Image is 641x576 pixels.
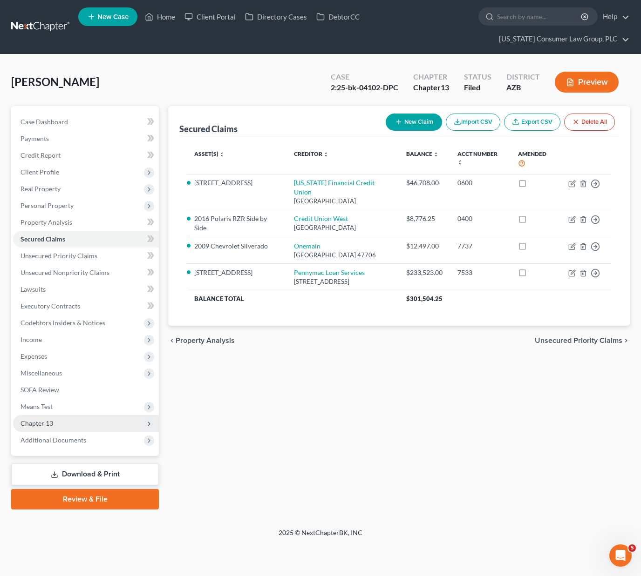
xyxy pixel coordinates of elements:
[413,82,449,93] div: Chapter
[457,241,503,251] div: 7737
[312,8,364,25] a: DebtorCC
[13,382,159,398] a: SOFA Review
[598,8,629,25] a: Help
[194,178,279,188] li: [STREET_ADDRESS]
[194,268,279,277] li: [STREET_ADDRESS]
[20,386,59,394] span: SOFA Review
[20,319,105,327] span: Codebtors Insiders & Notices
[457,150,498,165] a: Acct Number unfold_more
[535,337,630,344] button: Unsecured Priority Claims chevron_right
[457,178,503,188] div: 0600
[187,290,399,307] th: Balance Total
[331,72,398,82] div: Case
[494,31,629,47] a: [US_STATE] Consumer Law Group, PLC
[294,242,320,250] a: Onemain
[20,352,47,360] span: Expenses
[294,223,392,232] div: [GEOGRAPHIC_DATA]
[622,337,630,344] i: chevron_right
[506,72,540,82] div: District
[180,8,240,25] a: Client Portal
[628,544,636,552] span: 5
[406,214,443,223] div: $8,776.25
[13,264,159,281] a: Unsecured Nonpriority Claims
[20,402,53,410] span: Means Test
[294,277,392,286] div: [STREET_ADDRESS]
[168,337,176,344] i: chevron_left
[555,72,619,93] button: Preview
[20,201,74,209] span: Personal Property
[20,252,97,260] span: Unsecured Priority Claims
[20,218,72,226] span: Property Analysis
[240,8,312,25] a: Directory Cases
[13,147,159,164] a: Credit Report
[433,152,439,157] i: unfold_more
[20,419,53,427] span: Chapter 13
[331,82,398,93] div: 2:25-bk-04102-DPC
[20,369,62,377] span: Miscellaneous
[441,83,449,92] span: 13
[294,197,392,206] div: [GEOGRAPHIC_DATA]
[413,72,449,82] div: Chapter
[457,214,503,223] div: 0400
[406,268,443,277] div: $233,523.00
[13,130,159,147] a: Payments
[511,145,561,174] th: Amended
[20,185,61,193] span: Real Property
[20,118,68,126] span: Case Dashboard
[219,152,225,157] i: unfold_more
[406,178,443,188] div: $46,708.00
[11,75,99,88] span: [PERSON_NAME]
[294,179,375,196] a: [US_STATE] Financial Credit Union
[20,268,109,276] span: Unsecured Nonpriority Claims
[194,214,279,233] li: 2016 Polaris RZR Side by Side
[294,150,329,157] a: Creditor unfold_more
[13,114,159,130] a: Case Dashboard
[194,241,279,251] li: 2009 Chevrolet Silverado
[294,268,365,276] a: Pennymac Loan Services
[20,235,65,243] span: Secured Claims
[179,123,238,134] div: Secured Claims
[406,295,443,302] span: $301,504.25
[13,214,159,231] a: Property Analysis
[386,114,442,131] button: New Claim
[457,160,463,165] i: unfold_more
[506,82,540,93] div: AZB
[464,82,491,93] div: Filed
[446,114,500,131] button: Import CSV
[13,248,159,264] a: Unsecured Priority Claims
[194,150,225,157] a: Asset(s) unfold_more
[294,251,392,260] div: [GEOGRAPHIC_DATA] 47706
[55,528,586,545] div: 2025 © NextChapterBK, INC
[20,134,49,142] span: Payments
[504,114,560,131] a: Export CSV
[323,152,329,157] i: unfold_more
[609,544,632,567] iframe: Intercom live chat
[294,214,348,222] a: Credit Union West
[535,337,622,344] span: Unsecured Priority Claims
[20,302,80,310] span: Executory Contracts
[464,72,491,82] div: Status
[140,8,180,25] a: Home
[176,337,235,344] span: Property Analysis
[11,489,159,509] a: Review & File
[13,281,159,298] a: Lawsuits
[20,151,61,159] span: Credit Report
[20,436,86,444] span: Additional Documents
[564,114,615,131] button: Delete All
[497,8,582,25] input: Search by name...
[97,13,129,20] span: New Case
[168,337,235,344] button: chevron_left Property Analysis
[406,241,443,251] div: $12,497.00
[20,168,59,176] span: Client Profile
[13,298,159,315] a: Executory Contracts
[457,268,503,277] div: 7533
[20,335,42,343] span: Income
[11,463,159,485] a: Download & Print
[13,231,159,248] a: Secured Claims
[406,150,439,157] a: Balance unfold_more
[20,285,46,293] span: Lawsuits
